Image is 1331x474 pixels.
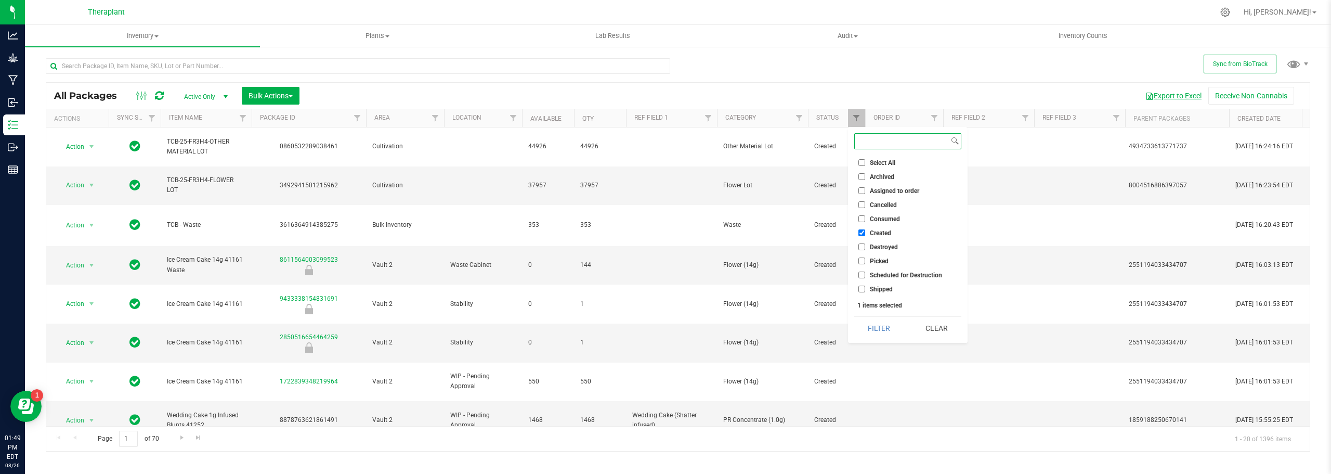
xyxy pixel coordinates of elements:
[582,115,594,122] a: Qty
[723,338,802,348] span: Flower (14g)
[723,260,802,270] span: Flower (14g)
[280,334,338,341] a: 2850516654464259
[926,109,943,127] a: Filter
[167,255,245,275] span: Ice Cream Cake 14g 41161 Waste
[280,295,338,302] a: 9433338154831691
[730,25,965,47] a: Audit
[854,317,904,340] button: Filter
[723,299,802,309] span: Flower (14g)
[119,431,138,447] input: 1
[858,272,865,278] input: Scheduled for Destruction
[814,299,859,309] span: Created
[8,75,18,85] inline-svg: Manufacturing
[129,139,140,153] span: In Sync
[8,120,18,130] inline-svg: Inventory
[528,142,568,151] span: 44926
[372,142,438,151] span: Cultivation
[1139,87,1208,105] button: Export to Excel
[129,374,140,389] span: In Sync
[528,377,568,387] span: 550
[191,431,206,445] a: Go to the last page
[143,109,161,127] a: Filter
[57,258,85,273] span: Action
[528,299,568,309] span: 0
[858,173,865,180] input: Archived
[85,374,98,389] span: select
[870,160,895,166] span: Select All
[8,97,18,108] inline-svg: Inbound
[260,31,494,41] span: Plants
[349,109,366,127] a: Filter
[870,244,898,250] span: Destroyed
[858,258,865,264] input: Picked
[89,431,167,447] span: Page of 70
[1129,338,1226,348] div: 2551194033434707
[581,31,644,41] span: Lab Results
[632,411,711,430] span: Wedding Cake (Shatter infused)
[1219,7,1232,17] div: Manage settings
[814,338,859,348] span: Created
[848,109,865,127] a: Filter
[54,115,105,122] div: Actions
[46,58,670,74] input: Search Package ID, Item Name, SKU, Lot or Part Number...
[858,244,865,250] input: Destroyed
[1244,8,1311,16] span: Hi, [PERSON_NAME]!
[965,25,1200,47] a: Inventory Counts
[372,299,438,309] span: Vault 2
[57,218,85,233] span: Action
[85,139,98,154] span: select
[25,31,260,41] span: Inventory
[1129,377,1226,387] div: 2551194033434707
[372,260,438,270] span: Vault 2
[129,258,140,272] span: In Sync
[250,265,368,275] div: Newly Received
[85,258,98,273] span: select
[1235,415,1293,425] span: [DATE] 15:55:25 EDT
[57,374,85,389] span: Action
[530,115,562,122] a: Available
[450,411,516,430] span: WIP - Pending Approval
[31,389,43,402] iframe: Resource center unread badge
[816,114,839,121] a: Status
[528,260,568,270] span: 0
[814,377,859,387] span: Created
[85,297,98,311] span: select
[1235,338,1293,348] span: [DATE] 16:01:53 EDT
[57,413,85,428] span: Action
[700,109,717,127] a: Filter
[450,299,516,309] span: Stability
[242,87,299,105] button: Bulk Actions
[634,114,668,121] a: Ref Field 1
[167,299,245,309] span: Ice Cream Cake 14g 41161
[528,415,568,425] span: 1468
[450,260,516,270] span: Waste Cabinet
[870,174,894,180] span: Archived
[372,415,438,425] span: Vault 2
[129,178,140,193] span: In Sync
[25,25,260,47] a: Inventory
[723,220,802,230] span: Waste
[870,216,900,222] span: Consumed
[858,159,865,166] input: Select All
[580,142,620,151] span: 44926
[858,286,865,292] input: Shipped
[450,371,516,391] span: WIP - Pending Approval
[723,181,802,190] span: Flower Lot
[1108,109,1125,127] a: Filter
[10,391,42,422] iframe: Resource center
[814,260,859,270] span: Created
[1129,142,1226,151] div: 4934733613771737
[723,415,802,425] span: PR Concentrate (1.0g)
[260,25,495,47] a: Plants
[1045,31,1121,41] span: Inventory Counts
[129,297,140,311] span: In Sync
[260,114,295,121] a: Package ID
[814,415,859,425] span: Created
[1129,415,1226,425] div: 1859188250670141
[234,109,252,127] a: Filter
[858,229,865,236] input: Created
[57,336,85,350] span: Action
[580,377,620,387] span: 550
[1235,220,1293,230] span: [DATE] 16:20:43 EDT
